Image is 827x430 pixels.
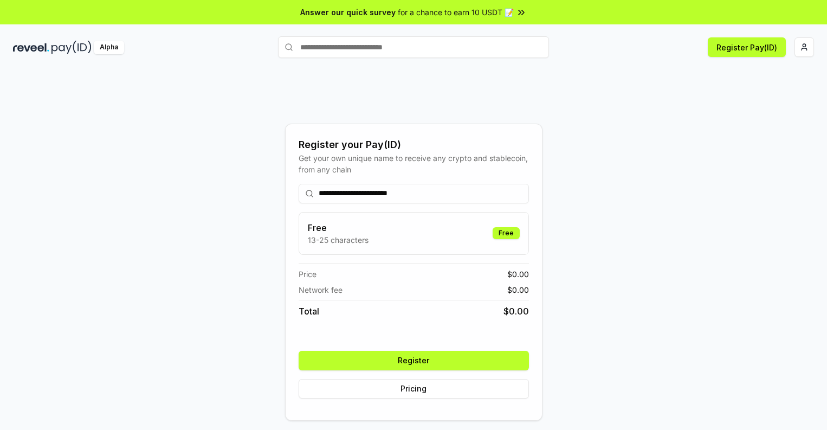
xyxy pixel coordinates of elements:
[507,268,529,280] span: $ 0.00
[299,284,343,296] span: Network fee
[308,234,369,246] p: 13-25 characters
[299,305,319,318] span: Total
[708,37,786,57] button: Register Pay(ID)
[503,305,529,318] span: $ 0.00
[13,41,49,54] img: reveel_dark
[299,137,529,152] div: Register your Pay(ID)
[299,268,316,280] span: Price
[299,379,529,399] button: Pricing
[94,41,124,54] div: Alpha
[51,41,92,54] img: pay_id
[299,152,529,175] div: Get your own unique name to receive any crypto and stablecoin, from any chain
[299,351,529,370] button: Register
[300,7,396,18] span: Answer our quick survey
[507,284,529,296] span: $ 0.00
[493,227,520,239] div: Free
[398,7,514,18] span: for a chance to earn 10 USDT 📝
[308,221,369,234] h3: Free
